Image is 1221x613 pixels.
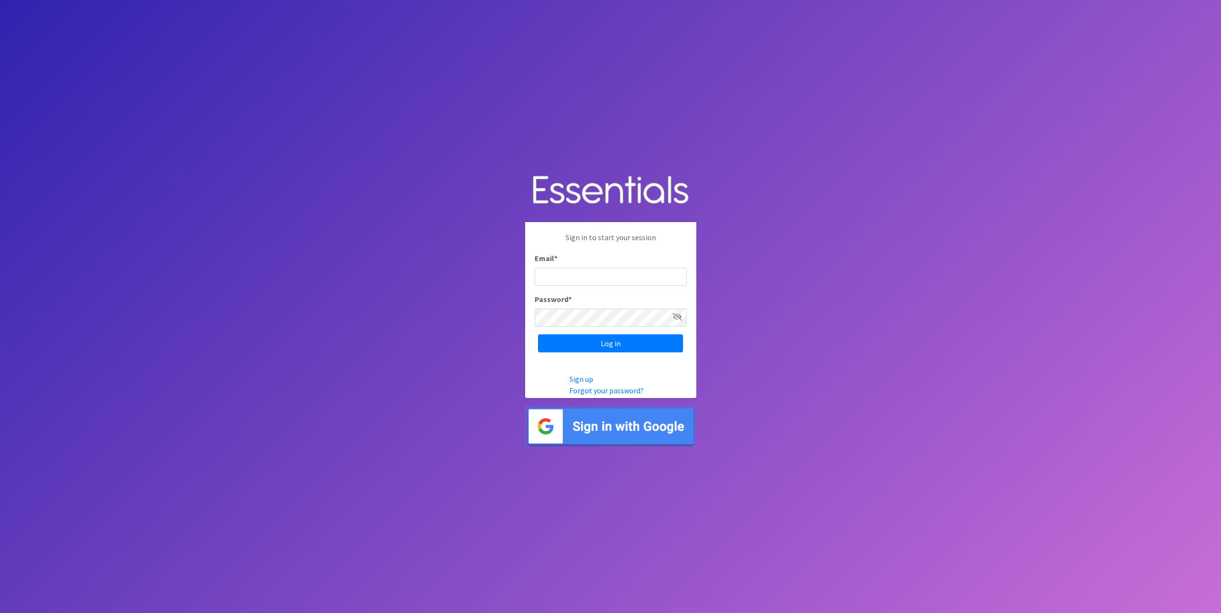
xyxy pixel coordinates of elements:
[538,334,683,352] input: Log in
[535,232,687,253] p: Sign in to start your session
[525,406,696,447] img: Sign in with Google
[525,166,696,215] img: Human Essentials
[568,294,572,304] abbr: required
[569,374,593,384] a: Sign up
[569,386,644,395] a: Forgot your password?
[554,253,557,263] abbr: required
[535,293,572,305] label: Password
[535,253,557,264] label: Email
